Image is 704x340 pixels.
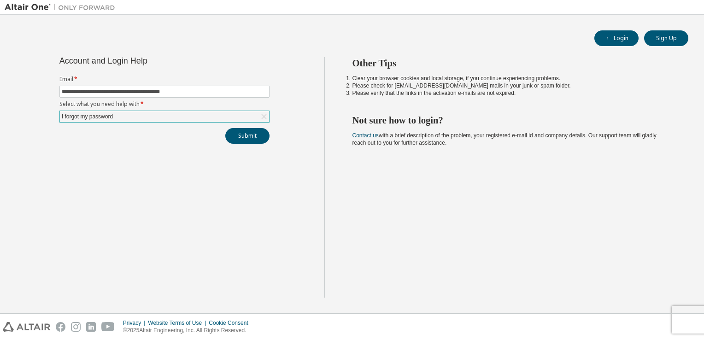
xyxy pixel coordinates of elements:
div: Privacy [123,319,148,327]
label: Select what you need help with [59,100,270,108]
div: Cookie Consent [209,319,253,327]
span: with a brief description of the problem, your registered e-mail id and company details. Our suppo... [352,132,657,146]
h2: Not sure how to login? [352,114,672,126]
img: instagram.svg [71,322,81,332]
h2: Other Tips [352,57,672,69]
button: Sign Up [644,30,688,46]
img: youtube.svg [101,322,115,332]
img: altair_logo.svg [3,322,50,332]
button: Login [594,30,639,46]
p: © 2025 Altair Engineering, Inc. All Rights Reserved. [123,327,254,334]
img: Altair One [5,3,120,12]
button: Submit [225,128,270,144]
div: I forgot my password [60,111,114,122]
img: facebook.svg [56,322,65,332]
div: I forgot my password [60,111,269,122]
label: Email [59,76,270,83]
li: Clear your browser cookies and local storage, if you continue experiencing problems. [352,75,672,82]
div: Account and Login Help [59,57,228,64]
li: Please check for [EMAIL_ADDRESS][DOMAIN_NAME] mails in your junk or spam folder. [352,82,672,89]
a: Contact us [352,132,379,139]
div: Website Terms of Use [148,319,209,327]
img: linkedin.svg [86,322,96,332]
li: Please verify that the links in the activation e-mails are not expired. [352,89,672,97]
